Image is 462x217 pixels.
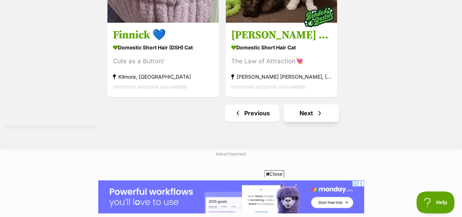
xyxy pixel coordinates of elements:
a: Previous page [225,104,279,122]
strong: Kilmore, [GEOGRAPHIC_DATA] [113,72,213,82]
span: Close [264,170,284,177]
nav: Pagination [107,104,457,122]
strong: Domestic Short Hair Cat [231,42,332,53]
span: Interstate adoption unavailable [231,83,305,90]
strong: Domestic Short Hair (DSH) Cat [113,42,213,53]
h3: [PERSON_NAME] & Mist💜💙 [231,28,332,42]
a: Next page [284,104,339,122]
h3: Finnick 💙 [113,28,213,42]
strong: [PERSON_NAME] [PERSON_NAME], [GEOGRAPHIC_DATA] [231,72,332,82]
div: The Law of Attraction💘 [231,56,332,66]
iframe: Help Scout Beacon - Open [416,191,455,213]
a: Finnick 💙 Domestic Short Hair (DSH) Cat Cute as a Button! Kilmore, [GEOGRAPHIC_DATA] Interstate a... [107,23,219,97]
iframe: Advertisement [98,180,364,213]
a: [PERSON_NAME] & Mist💜💙 Domestic Short Hair Cat The Law of Attraction💘 [PERSON_NAME] [PERSON_NAME]... [226,23,337,97]
div: Cute as a Button! [113,56,213,66]
span: Interstate adoption unavailable [113,83,187,90]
